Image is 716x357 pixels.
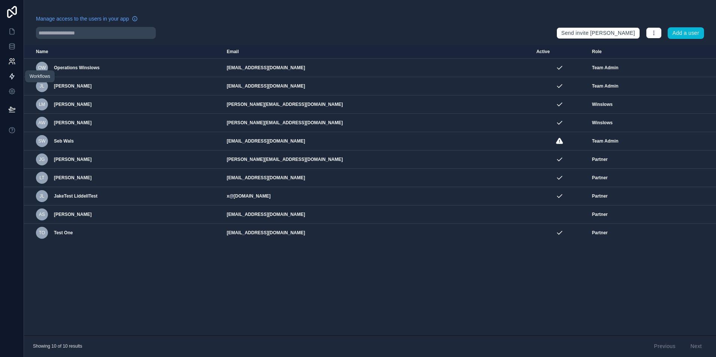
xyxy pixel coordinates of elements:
span: [PERSON_NAME] [54,211,92,217]
span: JL [40,193,45,199]
td: [EMAIL_ADDRESS][DOMAIN_NAME] [222,205,532,224]
span: Partner [592,175,608,181]
span: AS [39,211,45,217]
span: JakeTest LiddellTest [54,193,97,199]
th: Role [588,45,675,59]
span: Showing 10 of 10 results [33,343,82,349]
div: Workflows [30,73,50,79]
span: TO [39,230,45,236]
td: [EMAIL_ADDRESS][DOMAIN_NAME] [222,169,532,187]
span: [PERSON_NAME] [54,101,92,107]
th: Active [532,45,588,59]
td: x@[DOMAIN_NAME] [222,187,532,205]
td: [EMAIL_ADDRESS][DOMAIN_NAME] [222,224,532,242]
div: scrollable content [24,45,716,335]
span: LM [39,101,45,107]
td: [PERSON_NAME][EMAIL_ADDRESS][DOMAIN_NAME] [222,150,532,169]
span: [PERSON_NAME] [54,120,92,126]
button: Send invite [PERSON_NAME] [556,27,640,39]
span: JG [39,156,45,162]
span: SW [38,138,45,144]
th: Name [24,45,222,59]
span: Partner [592,193,608,199]
span: Partner [592,156,608,162]
span: Winslows [592,120,613,126]
span: Team Admin [592,138,619,144]
span: Operations Winslows [54,65,100,71]
span: LT [39,175,44,181]
span: Manage access to the users in your app [36,15,129,22]
a: Manage access to the users in your app [36,15,138,22]
span: Winslows [592,101,613,107]
span: Seb Wals [54,138,74,144]
span: [PERSON_NAME] [54,156,92,162]
span: OW [38,65,46,71]
button: Add a user [668,27,704,39]
span: Test One [54,230,73,236]
span: Team Admin [592,83,619,89]
td: [EMAIL_ADDRESS][DOMAIN_NAME] [222,132,532,150]
td: [PERSON_NAME][EMAIL_ADDRESS][DOMAIN_NAME] [222,114,532,132]
span: AW [39,120,46,126]
td: [EMAIL_ADDRESS][DOMAIN_NAME] [222,59,532,77]
span: Partner [592,211,608,217]
span: Partner [592,230,608,236]
span: [PERSON_NAME] [54,83,92,89]
th: Email [222,45,532,59]
span: JL [40,83,45,89]
span: Team Admin [592,65,619,71]
span: [PERSON_NAME] [54,175,92,181]
td: [PERSON_NAME][EMAIL_ADDRESS][DOMAIN_NAME] [222,95,532,114]
td: [EMAIL_ADDRESS][DOMAIN_NAME] [222,77,532,95]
